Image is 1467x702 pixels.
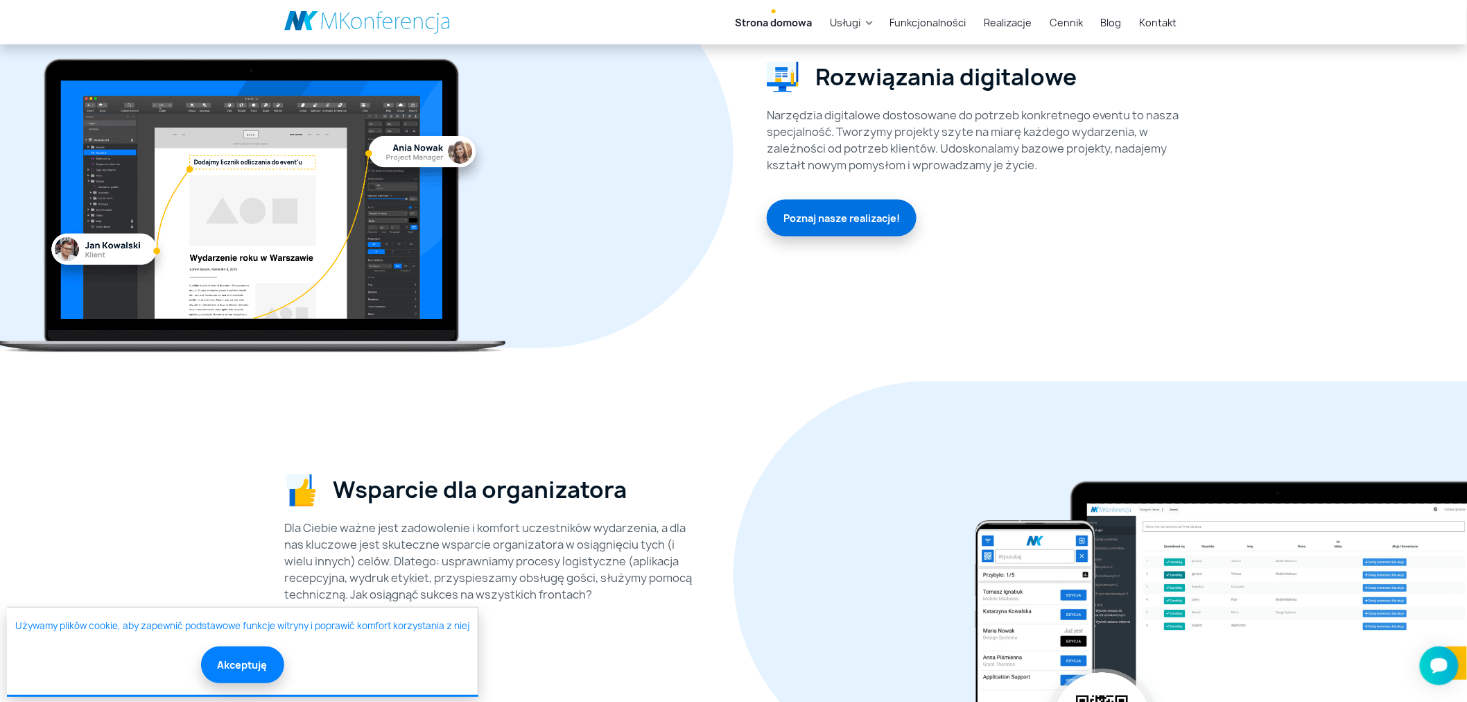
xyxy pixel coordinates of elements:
h2: Wsparcie dla organizatora [333,477,627,504]
h2: Rozwiązania digitalowe [815,64,1077,90]
a: Funkcjonalności [884,10,971,35]
img: Wsparcie dla organizatora [284,472,316,509]
iframe: Smartsupp widget button [1420,647,1459,685]
a: Używamy plików cookie, aby zapewnić podstawowe funkcje witryny i poprawić komfort korzystania z niej [15,619,469,633]
a: Realizacje [978,10,1037,35]
img: Rozwiązania digitalowe [767,58,799,96]
a: Strona domowa [729,10,817,35]
button: Akceptuję [201,647,284,683]
div: Dla Ciebie ważne jest zadowolenie i komfort uczestników wydarzenia, a dla nas kluczowe jest skute... [284,520,700,603]
div: Narzędzia digitalowe dostosowane do potrzeb konkretnego eventu to nasza specjalność. Tworzymy pro... [767,107,1183,173]
a: Kontakt [1134,10,1183,35]
a: Usługi [824,10,866,35]
a: Cennik [1044,10,1088,35]
a: Blog [1095,10,1127,35]
a: Poznaj nasze realizacje! [767,200,917,237]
